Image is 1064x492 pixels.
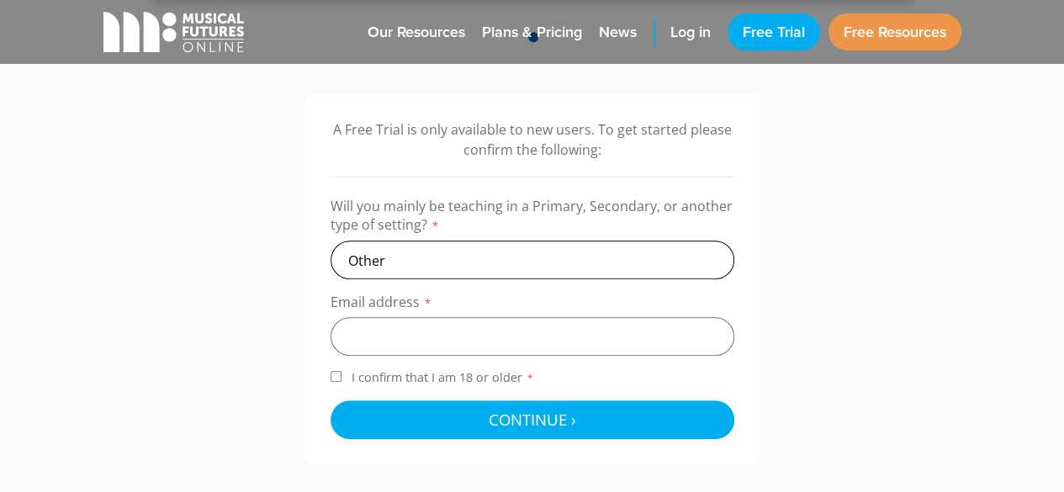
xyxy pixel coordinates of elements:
[331,371,341,382] input: I confirm that I am 18 or older*
[368,21,465,44] span: Our Resources
[599,21,637,44] span: News
[828,13,961,50] a: Free Resources
[670,21,711,44] span: Log in
[348,369,537,385] span: I confirm that I am 18 or older
[489,409,576,430] span: Continue ›
[728,13,820,50] a: Free Trial
[331,293,734,317] label: Email address
[331,400,734,439] button: Continue ›
[331,197,734,241] label: Will you mainly be teaching in a Primary, Secondary, or another type of setting?
[331,119,734,160] p: A Free Trial is only available to new users. To get started please confirm the following:
[482,21,582,44] span: Plans & Pricing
